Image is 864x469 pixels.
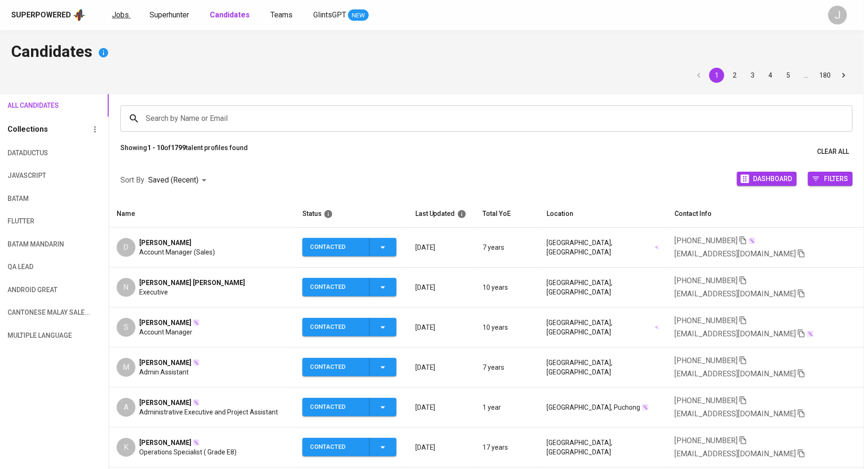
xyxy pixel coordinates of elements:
[547,403,659,412] div: [GEOGRAPHIC_DATA], Puchong
[547,238,659,257] div: [GEOGRAPHIC_DATA], [GEOGRAPHIC_DATA]
[824,172,848,185] span: Filters
[8,215,60,227] span: Flutter
[674,329,796,338] span: [EMAIL_ADDRESS][DOMAIN_NAME]
[745,68,760,83] button: Go to page 3
[120,143,248,160] p: Showing of talent profiles found
[8,193,60,205] span: Batam
[737,172,797,186] button: Dashboard
[748,237,756,245] img: magic_wand.svg
[483,363,532,372] p: 7 years
[302,238,396,256] button: Contacted
[8,170,60,182] span: Javascript
[817,146,849,158] span: Clear All
[8,123,48,136] h6: Collections
[171,144,186,151] b: 1799
[483,323,532,332] p: 10 years
[547,438,659,457] div: [GEOGRAPHIC_DATA], [GEOGRAPHIC_DATA]
[139,438,191,447] span: [PERSON_NAME]
[117,278,135,297] div: N
[808,172,853,186] button: Filters
[302,358,396,376] button: Contacted
[547,278,659,297] div: [GEOGRAPHIC_DATA], [GEOGRAPHIC_DATA]
[539,200,667,228] th: Location
[8,307,60,318] span: cantonese malay sale...
[139,238,191,247] span: [PERSON_NAME]
[8,330,60,342] span: multiple language
[210,9,252,21] a: Candidates
[8,100,60,111] span: All Candidates
[73,8,86,22] img: app logo
[642,404,649,411] img: magic_wand.svg
[483,243,532,252] p: 7 years
[139,367,189,377] span: Admin Assistant
[302,398,396,416] button: Contacted
[483,283,532,292] p: 10 years
[192,359,200,366] img: magic_wand.svg
[117,438,135,457] div: K
[139,358,191,367] span: [PERSON_NAME]
[807,330,814,338] img: magic_wand.svg
[139,318,191,327] span: [PERSON_NAME]
[139,278,245,287] span: [PERSON_NAME] [PERSON_NAME]
[415,443,468,452] p: [DATE]
[302,278,396,296] button: Contacted
[310,318,362,336] div: Contacted
[11,10,71,21] div: Superpowered
[483,403,532,412] p: 1 year
[139,407,278,417] span: Administrative Executive and Project Assistant
[828,6,847,24] div: J
[763,68,778,83] button: Go to page 4
[836,68,851,83] button: Go to next page
[310,438,362,456] div: Contacted
[547,358,659,377] div: [GEOGRAPHIC_DATA], [GEOGRAPHIC_DATA]
[8,284,60,296] span: android great
[415,403,468,412] p: [DATE]
[139,287,168,297] span: Executive
[813,143,853,160] button: Clear All
[674,436,737,445] span: [PHONE_NUMBER]
[415,283,468,292] p: [DATE]
[547,318,659,337] div: [GEOGRAPHIC_DATA], [GEOGRAPHIC_DATA]
[483,443,532,452] p: 17 years
[295,200,408,228] th: Status
[408,200,476,228] th: Last Updated
[139,327,192,337] span: Account Manager
[753,172,792,185] span: Dashboard
[210,10,250,19] b: Candidates
[313,9,369,21] a: GlintsGPT NEW
[674,369,796,378] span: [EMAIL_ADDRESS][DOMAIN_NAME]
[8,238,60,250] span: Batam mandarin
[147,144,164,151] b: 1 - 10
[674,356,737,365] span: [PHONE_NUMBER]
[674,449,796,458] span: [EMAIL_ADDRESS][DOMAIN_NAME]
[120,175,144,186] p: Sort By
[674,396,737,405] span: [PHONE_NUMBER]
[117,238,135,257] div: D
[270,9,294,21] a: Teams
[674,409,796,418] span: [EMAIL_ADDRESS][DOMAIN_NAME]
[117,318,135,337] div: S
[8,147,60,159] span: Dataductus
[348,11,369,20] span: NEW
[674,236,737,245] span: [PHONE_NUMBER]
[192,399,200,406] img: magic_wand.svg
[313,10,346,19] span: GlintsGPT
[11,8,86,22] a: Superpoweredapp logo
[112,9,131,21] a: Jobs
[139,398,191,407] span: [PERSON_NAME]
[11,41,853,64] h4: Candidates
[139,447,237,457] span: Operations Specialist ( Grade E8)
[139,247,215,257] span: Account Manager (Sales)
[690,68,853,83] nav: pagination navigation
[816,68,833,83] button: Go to page 180
[117,398,135,417] div: A
[150,10,189,19] span: Superhunter
[674,289,796,298] span: [EMAIL_ADDRESS][DOMAIN_NAME]
[781,68,796,83] button: Go to page 5
[476,200,539,228] th: Total YoE
[302,318,396,336] button: Contacted
[112,10,129,19] span: Jobs
[117,358,135,377] div: M
[310,278,362,296] div: Contacted
[709,68,724,83] button: page 1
